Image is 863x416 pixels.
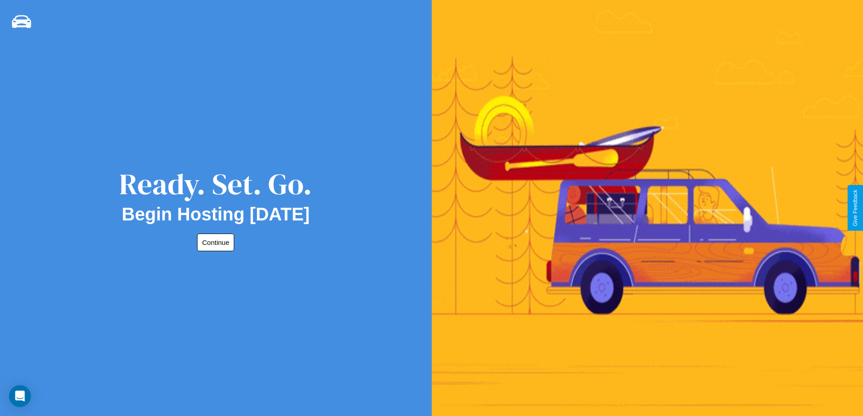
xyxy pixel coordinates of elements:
[852,190,858,226] div: Give Feedback
[119,164,312,204] div: Ready. Set. Go.
[197,234,234,251] button: Continue
[122,204,310,225] h2: Begin Hosting [DATE]
[9,385,31,407] div: Open Intercom Messenger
